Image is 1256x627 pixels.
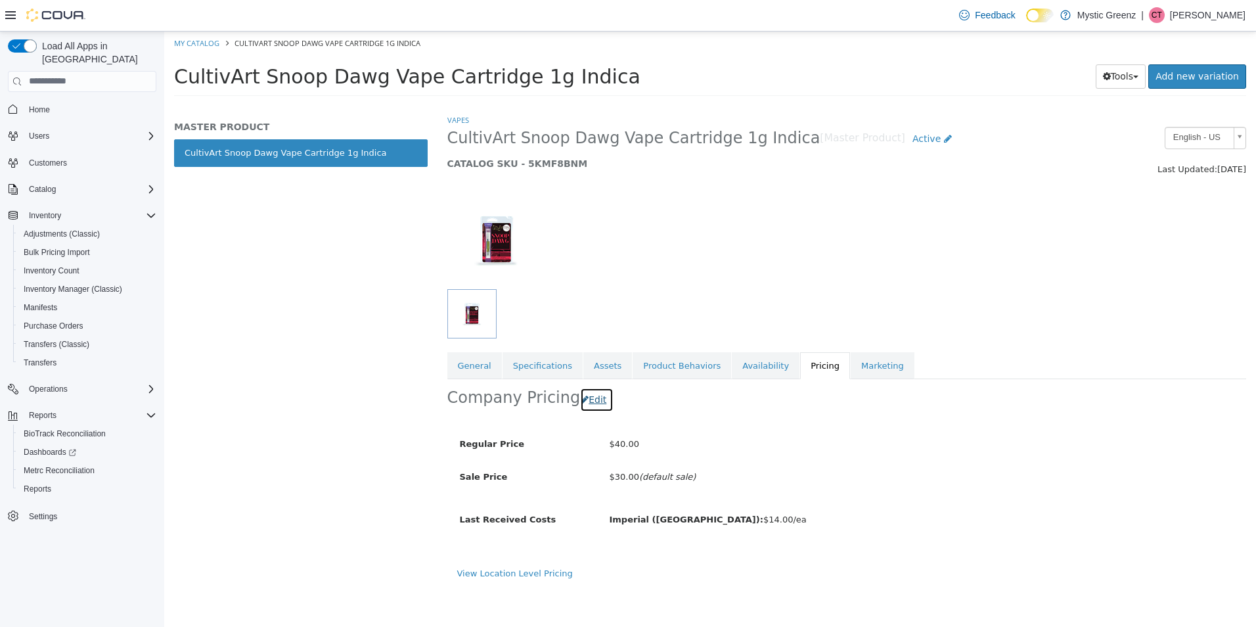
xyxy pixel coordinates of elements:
[283,97,656,117] span: CultivArt Snoop Dawg Vape Cartridge 1g Indica
[24,484,51,494] span: Reports
[24,266,79,276] span: Inventory Count
[24,339,89,350] span: Transfers (Classic)
[18,355,156,371] span: Transfers
[18,226,105,242] a: Adjustments (Classic)
[18,426,111,442] a: BioTrack Reconciliation
[984,33,1082,57] a: Add new variation
[1170,7,1245,23] p: [PERSON_NAME]
[3,153,162,172] button: Customers
[419,321,468,348] a: Assets
[445,440,531,450] span: $30.00
[954,2,1020,28] a: Feedback
[1026,9,1054,22] input: Dark Mode
[13,425,162,443] button: BioTrack Reconciliation
[24,284,122,294] span: Inventory Manager (Classic)
[18,263,85,279] a: Inventory Count
[3,406,162,425] button: Reports
[741,95,795,120] a: Active
[13,461,162,480] button: Metrc Reconciliation
[18,226,156,242] span: Adjustments (Classic)
[3,100,162,119] button: Home
[24,447,76,457] span: Dashboards
[24,229,100,239] span: Adjustments (Classic)
[445,483,598,493] b: Imperial ([GEOGRAPHIC_DATA]):
[13,262,162,280] button: Inventory Count
[29,184,56,195] span: Catalog
[296,483,392,493] span: Last Received Costs
[24,358,56,368] span: Transfers
[13,243,162,262] button: Bulk Pricing Import
[18,463,100,478] a: Metrc Reconciliation
[656,102,741,112] small: [Master Product]
[29,384,68,394] span: Operations
[296,440,344,450] span: Sale Price
[24,509,62,524] a: Settings
[18,281,156,297] span: Inventory Manager (Classic)
[18,444,156,460] span: Dashboards
[18,318,89,334] a: Purchase Orders
[24,181,156,197] span: Catalog
[18,463,156,478] span: Metrc Reconciliation
[29,158,67,168] span: Customers
[18,426,156,442] span: BioTrack Reconciliation
[18,355,62,371] a: Transfers
[29,210,61,221] span: Inventory
[24,128,156,144] span: Users
[13,480,162,498] button: Reports
[24,381,156,397] span: Operations
[24,407,156,423] span: Reports
[283,159,382,258] img: 150
[468,321,567,348] a: Product Behaviors
[13,443,162,461] a: Dashboards
[37,39,156,66] span: Load All Apps in [GEOGRAPHIC_DATA]
[416,356,449,381] button: Edit
[24,247,90,258] span: Bulk Pricing Import
[748,102,776,112] span: Active
[975,9,1015,22] span: Feedback
[1077,7,1136,23] p: Mystic Greenz
[29,511,57,522] span: Settings
[24,507,156,524] span: Settings
[1152,7,1162,23] span: CT
[475,440,531,450] em: (default sale)
[686,321,750,348] a: Marketing
[29,410,56,421] span: Reports
[1053,133,1082,143] span: [DATE]
[13,225,162,243] button: Adjustments (Classic)
[13,335,162,354] button: Transfers (Classic)
[10,108,263,135] a: CultivArt Snoop Dawg Vape Cartridge 1g Indica
[18,244,95,260] a: Bulk Pricing Import
[13,354,162,372] button: Transfers
[18,300,62,315] a: Manifests
[18,263,156,279] span: Inventory Count
[10,89,263,101] h5: MASTER PRODUCT
[24,102,55,118] a: Home
[1026,22,1027,23] span: Dark Mode
[18,337,156,352] span: Transfers (Classic)
[18,281,127,297] a: Inventory Manager (Classic)
[445,407,475,417] span: $40.00
[70,7,256,16] span: CultivArt Snoop Dawg Vape Cartridge 1g Indica
[636,321,686,348] a: Pricing
[18,318,156,334] span: Purchase Orders
[445,483,642,493] span: $14.00/ea
[283,356,416,377] h2: Company Pricing
[283,83,305,93] a: Vapes
[3,506,162,525] button: Settings
[13,317,162,335] button: Purchase Orders
[1001,96,1064,116] span: English - US
[1149,7,1165,23] div: Carli Turner
[10,7,55,16] a: My Catalog
[24,407,62,423] button: Reports
[24,381,73,397] button: Operations
[993,133,1053,143] span: Last Updated:
[3,206,162,225] button: Inventory
[283,321,338,348] a: General
[338,321,418,348] a: Specifications
[24,128,55,144] button: Users
[18,481,156,497] span: Reports
[3,127,162,145] button: Users
[283,126,878,138] h5: CATALOG SKU - 5KMF8BNM
[18,300,156,315] span: Manifests
[8,95,156,560] nav: Complex example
